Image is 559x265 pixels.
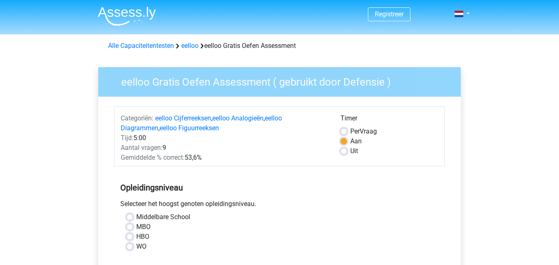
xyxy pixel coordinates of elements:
[111,72,455,88] h3: eelloo Gratis Oefen Assessment ( gebruikt door Defensie )
[136,222,151,232] label: MBO
[121,134,133,142] span: Tijd:
[121,144,162,152] span: Aantal vragen:
[121,114,153,122] span: Categoriën:
[350,127,360,135] span: Per
[105,41,454,51] div: eelloo Gratis Oefen Assessment
[108,42,174,50] a: Alle Capaciteitentesten
[120,179,439,196] h5: Opleidingsniveau
[115,113,334,133] div: , , ,
[114,199,445,212] div: Selecteer het hoogst genoten opleidingsniveau.
[115,153,334,163] div: 53,6%
[115,133,334,143] div: 5:00
[181,42,198,50] a: eelloo
[136,232,149,242] label: HBO
[160,124,219,132] a: eelloo Figuurreeksen
[115,143,334,153] div: 9
[155,114,211,122] a: eelloo Cijferreeksen
[136,242,147,251] label: WO
[375,10,403,18] a: Registreer
[350,136,362,146] label: Aan
[98,7,156,26] img: Assessly
[350,127,377,136] label: Vraag
[350,146,358,156] label: Uit
[136,212,190,222] label: Middelbare School
[340,113,438,127] div: Timer
[121,154,185,161] span: Gemiddelde % correct:
[212,114,264,122] a: eelloo Analogieën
